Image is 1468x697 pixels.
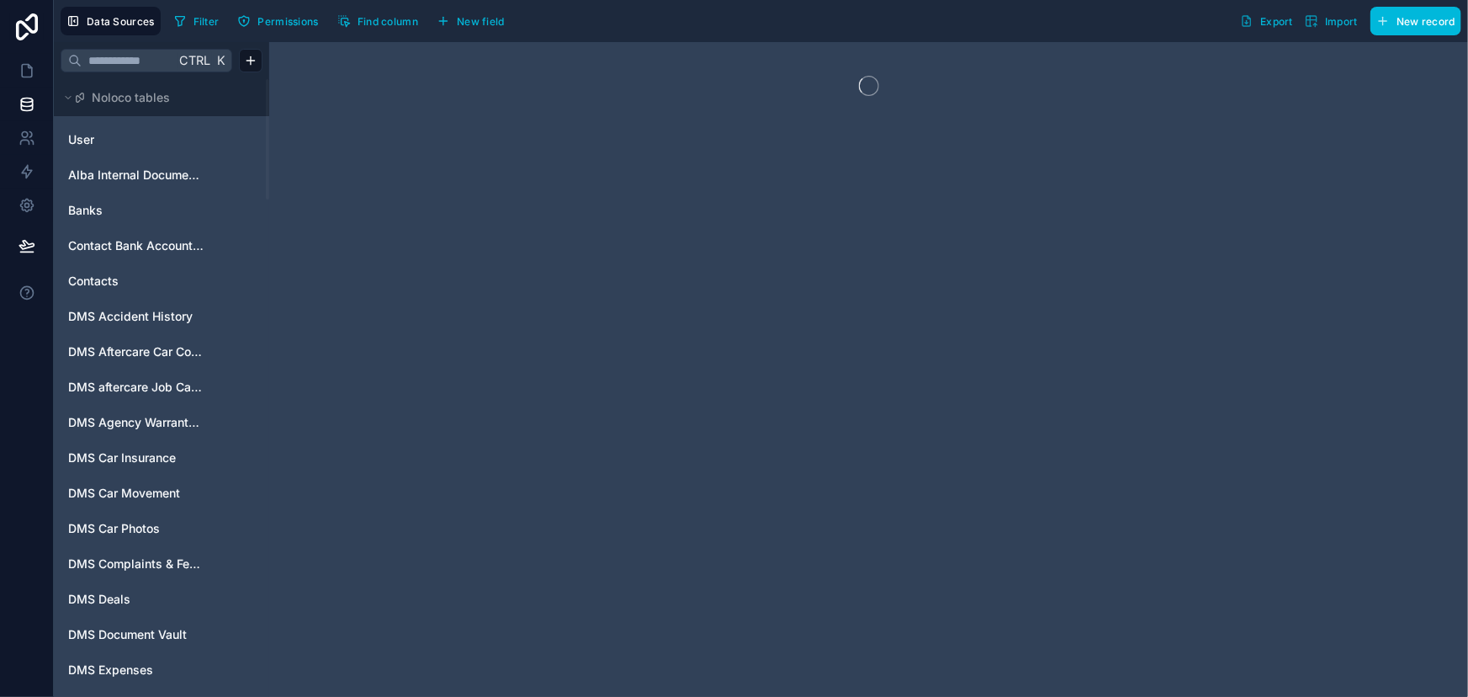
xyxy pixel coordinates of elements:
[61,480,262,507] div: DMS Car Movement
[1370,7,1461,35] button: New record
[68,273,204,290] a: Contacts
[68,626,187,643] span: DMS Document Vault
[68,131,204,148] a: User
[68,237,204,254] a: Contact Bank Account information
[68,520,160,537] span: DMS Car Photos
[215,55,226,67] span: K
[68,414,204,431] a: DMS Agency Warranty & Service Contract Validity
[61,126,262,153] div: User
[1260,15,1293,28] span: Export
[61,444,262,471] div: DMS Car Insurance
[331,8,424,34] button: Find column
[68,520,204,537] a: DMS Car Photos
[61,409,262,436] div: DMS Agency Warranty & Service Contract Validity
[1396,15,1455,28] span: New record
[68,131,94,148] span: User
[61,586,262,613] div: DMS Deals
[257,15,318,28] span: Permissions
[68,556,204,572] a: DMS Complaints & Feedback
[68,308,193,325] span: DMS Accident History
[358,15,418,28] span: Find column
[68,343,204,360] a: DMS Aftercare Car Complaints
[193,15,220,28] span: Filter
[68,485,204,502] a: DMS Car Movement
[61,162,262,189] div: Alba Internal Documents
[68,273,119,290] span: Contacts
[61,268,262,295] div: Contacts
[68,591,204,608] a: DMS Deals
[1325,15,1358,28] span: Import
[167,8,225,34] button: Filter
[61,86,252,109] button: Noloco tables
[61,303,262,330] div: DMS Accident History
[68,379,204,396] a: DMS aftercare Job Cards
[68,591,130,608] span: DMS Deals
[457,15,505,28] span: New field
[68,626,204,643] a: DMS Document Vault
[61,551,262,577] div: DMS Complaints & Feedback
[61,657,262,684] div: DMS Expenses
[61,197,262,224] div: Banks
[1364,7,1461,35] a: New record
[231,8,331,34] a: Permissions
[68,485,180,502] span: DMS Car Movement
[1299,7,1364,35] button: Import
[68,450,204,466] a: DMS Car Insurance
[61,515,262,542] div: DMS Car Photos
[68,662,153,678] span: DMS Expenses
[87,15,155,28] span: Data Sources
[68,450,176,466] span: DMS Car Insurance
[61,338,262,365] div: DMS Aftercare Car Complaints
[92,89,170,106] span: Noloco tables
[61,621,262,648] div: DMS Document Vault
[1234,7,1299,35] button: Export
[231,8,324,34] button: Permissions
[68,308,204,325] a: DMS Accident History
[431,8,511,34] button: New field
[61,374,262,401] div: DMS aftercare Job Cards
[68,202,204,219] a: Banks
[61,7,161,35] button: Data Sources
[178,50,212,71] span: Ctrl
[68,167,204,184] a: Alba Internal Documents
[68,202,103,219] span: Banks
[61,232,262,259] div: Contact Bank Account information
[68,662,204,678] a: DMS Expenses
